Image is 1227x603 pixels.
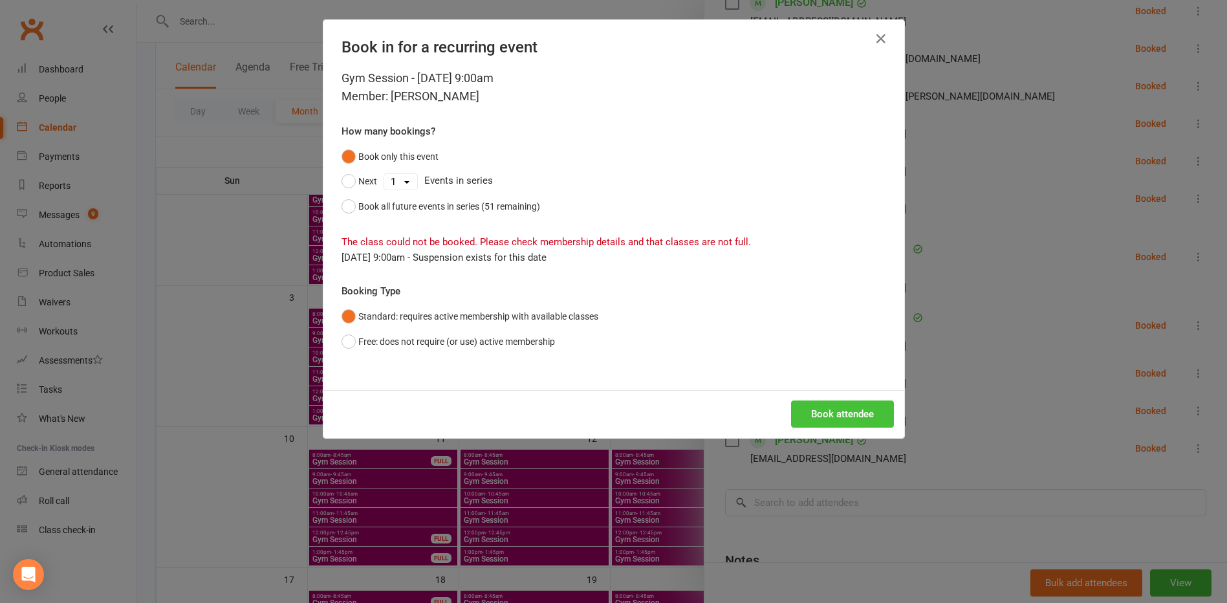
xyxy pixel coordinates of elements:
[342,236,751,248] span: The class could not be booked. Please check membership details and that classes are not full.
[342,304,598,329] button: Standard: requires active membership with available classes
[342,283,400,299] label: Booking Type
[871,28,891,49] button: Close
[358,199,540,214] div: Book all future events in series (51 remaining)
[342,169,377,193] button: Next
[342,250,886,265] div: [DATE] 9:00am - Suspension exists for this date
[342,38,886,56] h4: Book in for a recurring event
[13,559,44,590] div: Open Intercom Messenger
[342,194,540,219] button: Book all future events in series (51 remaining)
[791,400,894,428] button: Book attendee
[342,144,439,169] button: Book only this event
[342,329,555,354] button: Free: does not require (or use) active membership
[342,124,435,139] label: How many bookings?
[342,69,886,105] div: Gym Session - [DATE] 9:00am Member: [PERSON_NAME]
[342,169,886,193] div: Events in series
